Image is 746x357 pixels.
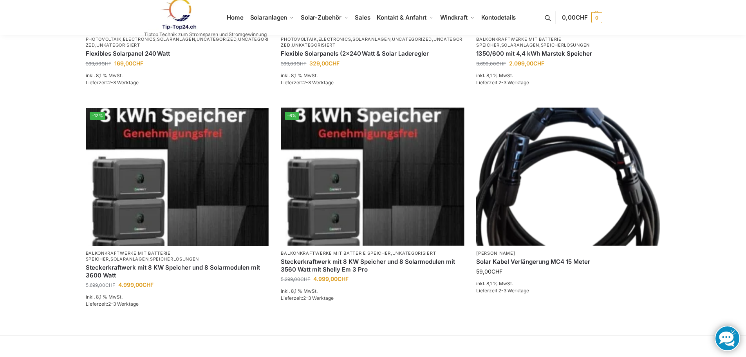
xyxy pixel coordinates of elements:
[301,14,341,21] span: Solar-Zubehör
[509,60,544,67] bdi: 2.099,00
[281,295,334,301] span: Lieferzeit:
[86,301,139,307] span: Lieferzeit:
[499,288,529,294] span: 2-3 Werktage
[476,36,561,48] a: Balkonkraftwerke mit Batterie Speicher
[281,36,464,48] a: Uncategorized
[101,61,111,67] span: CHF
[541,42,590,48] a: Speicherlösungen
[86,264,269,279] a: Steckerkraftwerk mit 8 KW Speicher und 8 Solarmodulen mit 3600 Watt
[132,60,143,67] span: CHF
[440,14,468,21] span: Windkraft
[355,14,370,21] span: Sales
[281,36,316,42] a: Photovoltaik
[281,50,464,58] a: Flexible Solarpanels (2×240 Watt & Solar Laderegler
[392,36,432,42] a: Uncategorized
[281,250,391,256] a: Balkonkraftwerke mit Batterie Speicher
[476,61,506,67] bdi: 3.690,00
[476,250,515,256] a: [PERSON_NAME]
[114,60,143,67] bdi: 169,00
[108,80,139,85] span: 2-3 Werktage
[329,60,340,67] span: CHF
[143,281,154,288] span: CHF
[476,108,660,246] a: Solar-Verlängerungskabel
[86,250,171,262] a: Balkonkraftwerke mit Batterie Speicher
[96,42,140,48] a: Unkategorisiert
[281,250,464,256] p: ,
[501,42,539,48] a: Solaranlagen
[281,108,464,246] img: Home 12
[476,36,660,49] p: , ,
[281,72,464,79] p: inkl. 8,1 % MwSt.
[562,6,602,29] a: 0,00CHF 0
[476,80,529,85] span: Lieferzeit:
[562,14,587,21] span: 0,00
[476,108,660,246] img: Home 13
[108,301,139,307] span: 2-3 Werktage
[281,36,464,49] p: , , , , ,
[86,108,269,246] a: -12%Steckerkraftwerk mit 8 KW Speicher und 8 Solarmodulen mit 3600 Watt
[86,282,115,288] bdi: 5.699,00
[86,294,269,301] p: inkl. 8,1 % MwSt.
[338,275,349,282] span: CHF
[281,61,306,67] bdi: 399,00
[303,80,334,85] span: 2-3 Werktage
[281,276,310,282] bdi: 5.299,00
[86,36,121,42] a: Photovoltaik
[296,61,306,67] span: CHF
[150,256,199,262] a: Speicherlösungen
[576,14,588,21] span: CHF
[533,60,544,67] span: CHF
[300,276,310,282] span: CHF
[86,108,269,246] img: Home 11
[491,268,502,275] span: CHF
[250,14,287,21] span: Solaranlagen
[303,295,334,301] span: 2-3 Werktage
[476,258,660,266] a: Solar Kabel Verlängerung MC4 15 Meter
[318,36,351,42] a: Electronics
[118,281,154,288] bdi: 4.999,00
[105,282,115,288] span: CHF
[499,80,529,85] span: 2-3 Werktage
[86,36,269,49] p: , , , , ,
[313,275,349,282] bdi: 4.999,00
[476,288,529,294] span: Lieferzeit:
[86,61,111,67] bdi: 399,00
[292,42,336,48] a: Unkategorisiert
[197,36,237,42] a: Uncategorized
[352,36,390,42] a: Solaranlagen
[476,72,660,79] p: inkl. 8,1 % MwSt.
[110,256,148,262] a: Solaranlagen
[157,36,195,42] a: Solaranlagen
[377,14,426,21] span: Kontakt & Anfahrt
[476,280,660,287] p: inkl. 8,1 % MwSt.
[481,14,516,21] span: Kontodetails
[86,250,269,263] p: , ,
[496,61,506,67] span: CHF
[281,258,464,273] a: Steckerkraftwerk mit 8 KW Speicher und 8 Solarmodulen mit 3560 Watt mit Shelly Em 3 Pro
[476,50,660,58] a: 1350/600 mit 4,4 kWh Marstek Speicher
[86,36,269,48] a: Uncategorized
[281,288,464,295] p: inkl. 8,1 % MwSt.
[392,250,436,256] a: Unkategorisiert
[123,36,156,42] a: Electronics
[86,72,269,79] p: inkl. 8,1 % MwSt.
[281,80,334,85] span: Lieferzeit:
[309,60,340,67] bdi: 329,00
[591,12,602,23] span: 0
[281,108,464,246] a: -6%Steckerkraftwerk mit 8 KW Speicher und 8 Solarmodulen mit 3560 Watt mit Shelly Em 3 Pro
[144,32,267,37] p: Tiptop Technik zum Stromsparen und Stromgewinnung
[86,50,269,58] a: Flexibles Solarpanel 240 Watt
[86,80,139,85] span: Lieferzeit:
[476,268,502,275] bdi: 59,00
